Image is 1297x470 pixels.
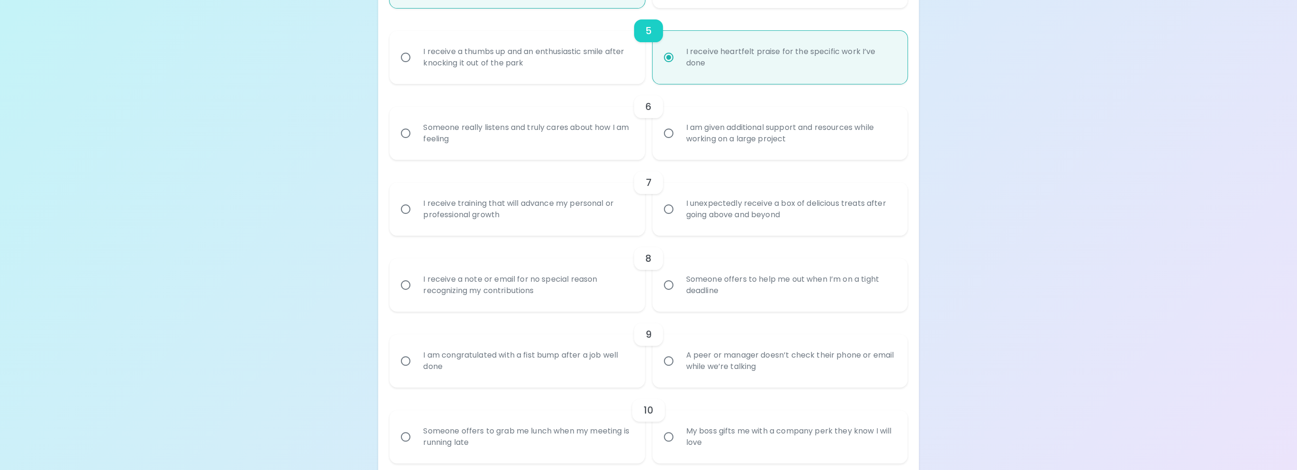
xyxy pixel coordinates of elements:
div: I am given additional support and resources while working on a large project [679,111,902,156]
h6: 6 [645,99,652,114]
div: A peer or manager doesn’t check their phone or email while we’re talking [679,338,902,384]
div: I unexpectedly receive a box of delicious treats after going above and beyond [679,186,902,232]
div: I receive training that will advance my personal or professional growth [416,186,639,232]
div: Someone offers to help me out when I’m on a tight deadline [679,262,902,308]
div: I receive a thumbs up and an enthusiastic smile after knocking it out of the park [416,35,639,80]
h6: 10 [644,403,653,418]
h6: 8 [645,251,652,266]
div: choice-group-check [390,160,907,236]
div: choice-group-check [390,8,907,84]
div: choice-group-check [390,312,907,387]
div: choice-group-check [390,387,907,463]
h6: 9 [645,327,652,342]
div: Someone offers to grab me lunch when my meeting is running late [416,414,639,460]
div: I receive heartfelt praise for the specific work I’ve done [679,35,902,80]
div: I am congratulated with a fist bump after a job well done [416,338,639,384]
h6: 5 [645,23,652,38]
div: choice-group-check [390,236,907,312]
div: My boss gifts me with a company perk they know I will love [679,414,902,460]
div: choice-group-check [390,84,907,160]
div: Someone really listens and truly cares about how I am feeling [416,111,639,156]
div: I receive a note or email for no special reason recognizing my contributions [416,262,639,308]
h6: 7 [645,175,651,190]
